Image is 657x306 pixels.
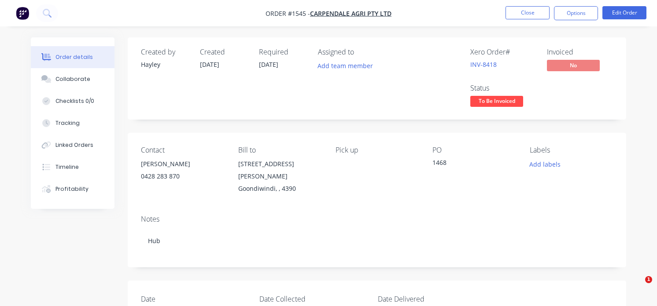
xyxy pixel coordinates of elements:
div: Collaborate [55,75,90,83]
div: Status [470,84,536,92]
button: Close [506,6,550,19]
iframe: Intercom live chat [627,276,648,297]
div: Timeline [55,163,79,171]
label: Date [141,294,251,304]
div: Labels [530,146,613,154]
div: [STREET_ADDRESS][PERSON_NAME]Goondiwindi, , 4390 [238,158,321,195]
button: Profitability [31,178,114,200]
span: 1 [645,276,652,283]
div: Checklists 0/0 [55,97,94,105]
button: Add team member [318,60,378,72]
span: [DATE] [259,60,278,69]
div: Pick up [336,146,419,154]
div: Profitability [55,185,89,193]
div: Created [200,48,248,56]
span: Order #1545 - [266,9,310,18]
button: Checklists 0/0 [31,90,114,112]
div: Tracking [55,119,80,127]
div: Notes [141,215,613,223]
div: Bill to [238,146,321,154]
div: PO [432,146,516,154]
img: Factory [16,7,29,20]
div: [STREET_ADDRESS][PERSON_NAME] [238,158,321,182]
button: Add labels [525,158,565,170]
button: Options [554,6,598,20]
button: Add team member [313,60,378,72]
div: [PERSON_NAME]0428 283 870 [141,158,224,186]
div: Created by [141,48,189,56]
div: 0428 283 870 [141,170,224,182]
label: Date Delivered [378,294,488,304]
button: Edit Order [602,6,646,19]
div: 1468 [432,158,516,170]
a: Carpendale Agri Pty Ltd [310,9,391,18]
button: To Be Invoiced [470,96,523,109]
div: [PERSON_NAME] [141,158,224,170]
button: Collaborate [31,68,114,90]
label: Date Collected [259,294,369,304]
button: Tracking [31,112,114,134]
div: Xero Order # [470,48,536,56]
div: Goondiwindi, , 4390 [238,182,321,195]
div: Contact [141,146,224,154]
span: To Be Invoiced [470,96,523,107]
div: Hayley [141,60,189,69]
span: No [547,60,600,71]
span: [DATE] [200,60,219,69]
div: Linked Orders [55,141,93,149]
div: Order details [55,53,93,61]
button: Timeline [31,156,114,178]
div: Assigned to [318,48,406,56]
a: INV-8418 [470,60,497,69]
button: Linked Orders [31,134,114,156]
div: Required [259,48,307,56]
div: Invoiced [547,48,613,56]
div: Hub [141,227,613,254]
button: Order details [31,46,114,68]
